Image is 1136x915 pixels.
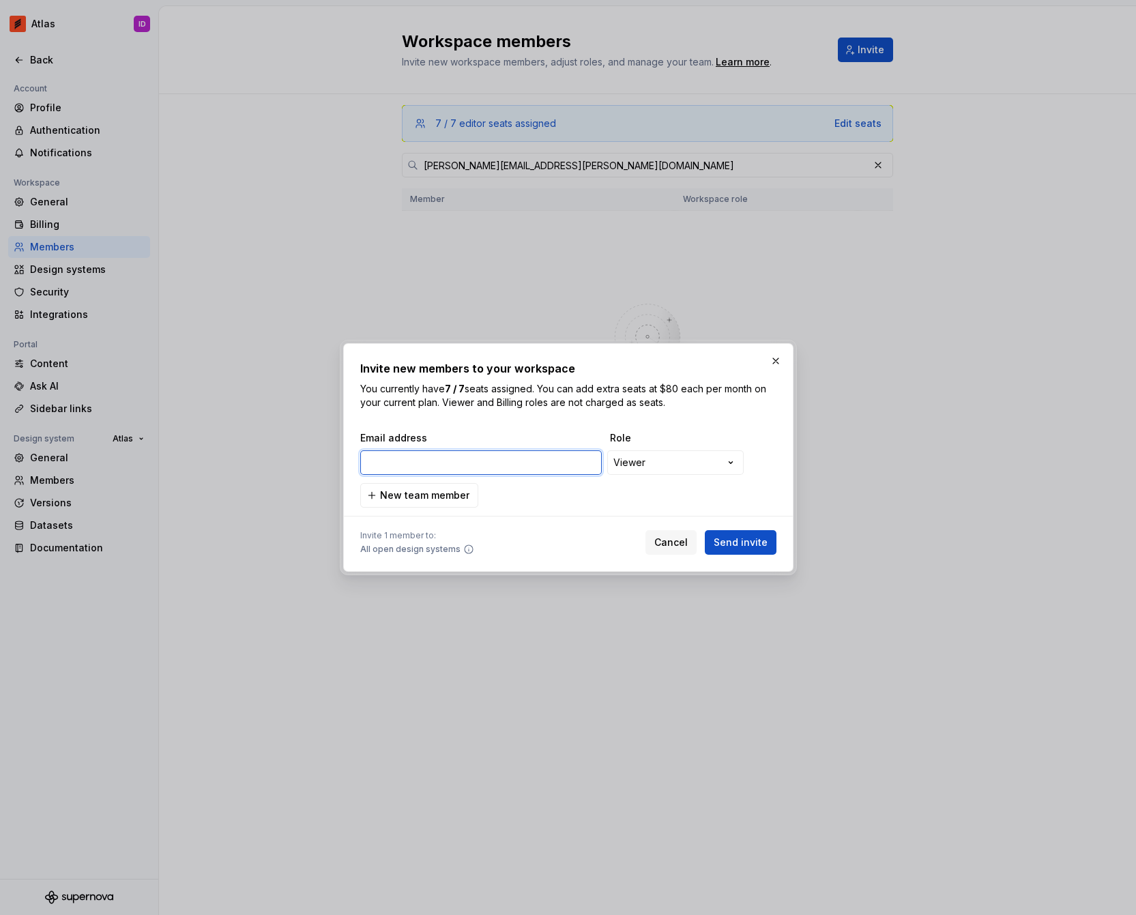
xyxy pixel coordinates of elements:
button: Cancel [645,530,697,555]
span: Cancel [654,536,688,549]
span: New team member [380,489,469,502]
span: All open design systems [360,544,461,555]
p: You currently have seats assigned. You can add extra seats at $80 each per month on your current ... [360,382,776,409]
span: Send invite [714,536,768,549]
span: Email address [360,431,605,445]
button: Send invite [705,530,776,555]
h2: Invite new members to your workspace [360,360,776,377]
button: New team member [360,483,478,508]
b: 7 / 7 [445,383,465,394]
span: Invite 1 member to: [360,530,474,541]
span: Role [610,431,746,445]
